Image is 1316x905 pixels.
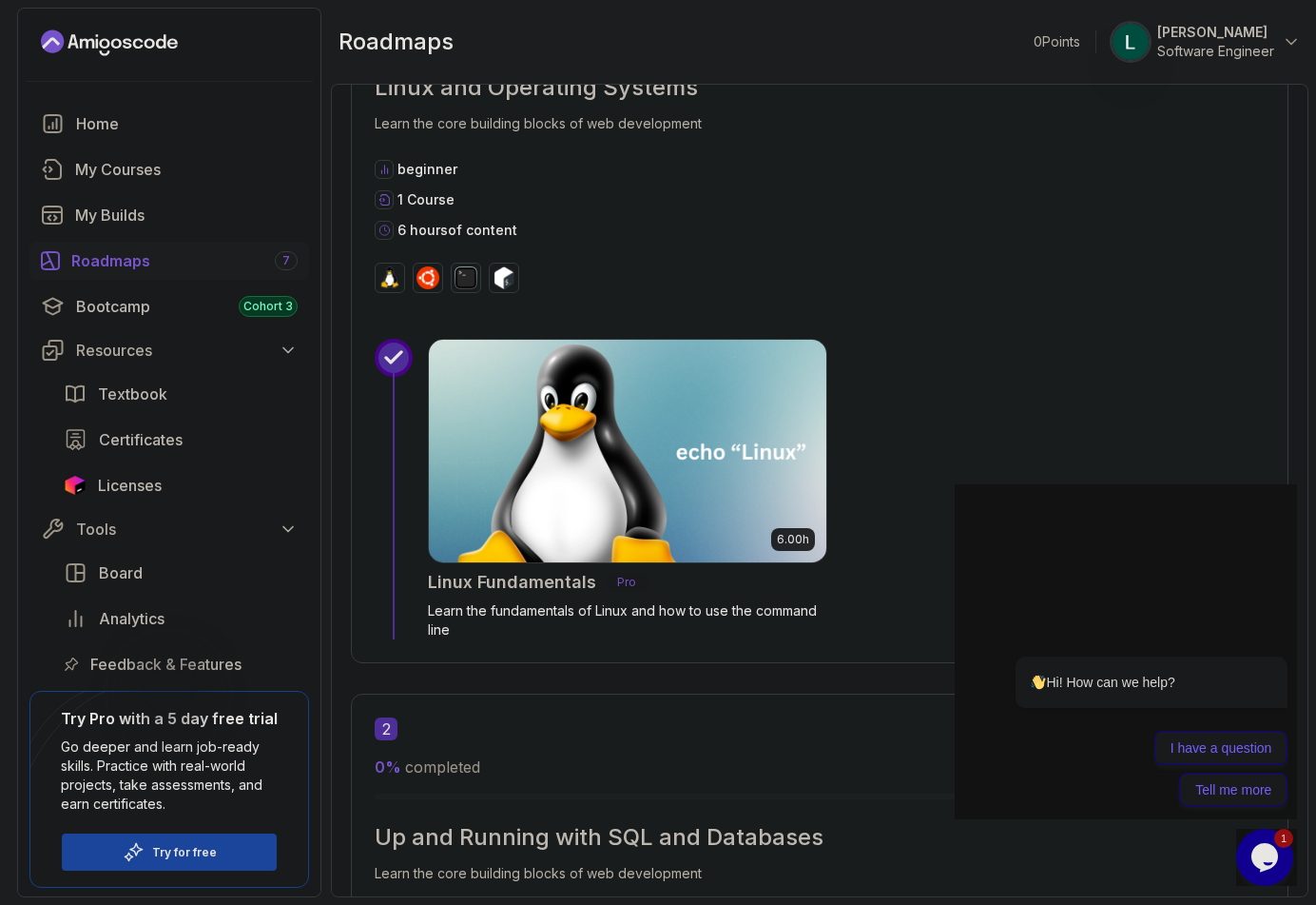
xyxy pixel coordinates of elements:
[375,757,401,777] span: 0 %
[375,110,1265,137] p: Learn the core building blocks of web development
[955,484,1297,819] iframe: chat widget
[375,718,397,740] span: 2
[29,196,309,234] a: builds
[152,845,217,860] a: Try for free
[378,266,401,289] img: linux logo
[99,607,164,630] span: Analytics
[455,266,477,289] img: terminal logo
[1034,32,1080,51] p: 0 Points
[493,266,515,289] img: bash logo
[76,339,298,362] div: Resources
[99,561,143,584] span: Board
[397,221,517,240] p: 6 hours of content
[1236,829,1297,886] iframe: chat widget
[98,383,167,405] span: Textbook
[375,860,1265,887] p: Learn the core building blocks of web development
[52,375,309,413] a: textbook
[339,27,454,57] h2: roadmaps
[41,28,178,58] a: Landing page
[282,253,290,268] span: 7
[397,191,455,207] span: 1 Course
[419,334,837,568] img: Linux Fundamentals card
[375,72,1265,103] h2: Linux and Operating Systems
[777,532,809,547] p: 6.00h
[1112,23,1301,61] button: user profile image[PERSON_NAME]Software Engineer
[416,266,439,289] img: ubuntu logo
[52,645,309,683] a: feedback
[29,333,309,367] button: Resources
[1113,24,1149,60] img: user profile image
[76,295,298,318] div: Bootcamp
[375,822,1265,853] h2: Up and Running with SQL and Databases
[52,421,309,459] a: certificates
[428,601,827,639] p: Learn the fundamentals of Linux and how to use the command line
[90,653,242,676] span: Feedback & Features
[98,474,162,497] span: Licenses
[76,112,298,135] div: Home
[243,299,293,314] span: Cohort 3
[76,518,298,541] div: Tools
[397,160,457,179] p: beginner
[29,105,309,143] a: home
[29,150,309,188] a: courses
[428,569,596,596] h2: Linux Fundamentals
[29,242,309,280] a: roadmaps
[1157,23,1274,42] p: [PERSON_NAME]
[52,600,309,638] a: analytics
[61,833,278,872] button: Try for free
[61,738,278,814] p: Go deeper and learn job-ready skills. Practice with real-world projects, take assessments, and ea...
[375,757,480,777] span: completed
[606,573,648,592] p: Pro
[52,554,309,592] a: board
[29,287,309,325] a: bootcamp
[428,339,827,639] a: Linux Fundamentals card6.00hLinux FundamentalsProLearn the fundamentals of Linux and how to use t...
[75,204,298,226] div: My Builds
[75,158,298,181] div: My Courses
[52,466,309,504] a: licenses
[1157,42,1274,61] p: Software Engineer
[99,428,183,451] span: Certificates
[29,512,309,546] button: Tools
[71,249,298,272] div: Roadmaps
[64,476,87,495] img: jetbrains icon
